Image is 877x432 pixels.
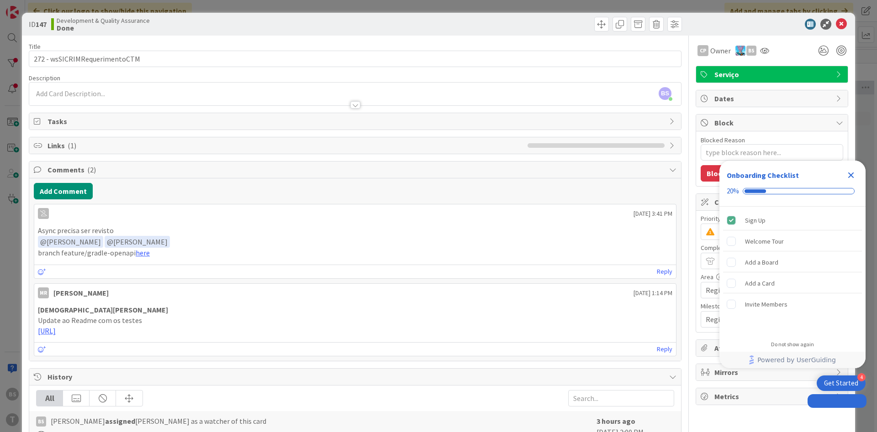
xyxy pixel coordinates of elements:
[38,225,672,236] p: Async precisa ser revisto
[706,284,823,297] span: Registo Criminal
[38,248,672,258] p: branch feature/gradle-openapi
[745,278,775,289] div: Add a Card
[57,24,150,31] b: Done
[57,17,150,24] span: Development & Quality Assurance
[701,274,843,280] div: Area
[38,326,56,335] a: [URL]
[634,288,672,298] span: [DATE] 1:14 PM
[727,187,739,195] div: 20%
[824,379,858,388] div: Get Started
[727,170,799,181] div: Onboarding Checklist
[136,248,150,257] a: here
[771,341,814,348] div: Do not show again
[38,305,168,314] strong: [DEMOGRAPHIC_DATA][PERSON_NAME]
[51,416,266,427] span: [PERSON_NAME] [PERSON_NAME] as a watcher of this card
[29,42,41,51] label: Title
[714,93,831,104] span: Dates
[817,375,866,391] div: Open Get Started checklist, remaining modules: 4
[48,371,665,382] span: History
[723,252,862,272] div: Add a Board is incomplete.
[723,210,862,230] div: Sign Up is complete.
[29,19,47,30] span: ID
[701,303,843,309] div: Milestone
[568,390,674,406] input: Search...
[714,197,831,208] span: Custom Fields
[719,161,866,368] div: Checklist Container
[723,294,862,314] div: Invite Members is incomplete.
[724,352,861,368] a: Powered by UserGuiding
[697,45,708,56] div: CP
[723,231,862,251] div: Welcome Tour is incomplete.
[746,46,756,56] div: BS
[757,354,836,365] span: Powered by UserGuiding
[105,416,135,426] b: assigned
[659,87,671,100] span: BS
[844,168,858,182] div: Close Checklist
[34,183,93,199] button: Add Comment
[701,136,745,144] label: Blocked Reason
[107,237,168,246] span: [PERSON_NAME]
[719,207,866,335] div: Checklist items
[745,215,766,226] div: Sign Up
[36,20,47,29] b: 147
[701,215,843,222] div: Priority
[37,390,63,406] div: All
[38,316,142,325] span: Update ao Readme com os testes
[657,344,672,355] a: Reply
[48,164,665,175] span: Comments
[745,236,784,247] div: Welcome Tour
[38,287,49,298] div: MR
[710,45,731,56] span: Owner
[29,51,682,67] input: type card name here...
[727,187,858,195] div: Checklist progress: 20%
[36,416,46,427] div: BS
[723,273,862,293] div: Add a Card is incomplete.
[597,416,635,426] b: 3 hours ago
[714,391,831,402] span: Metrics
[48,140,523,151] span: Links
[706,313,823,326] span: Registos
[29,74,60,82] span: Description
[657,266,672,277] a: Reply
[107,237,113,246] span: @
[857,373,866,381] div: 4
[714,367,831,378] span: Mirrors
[68,141,76,150] span: ( 1 )
[745,257,778,268] div: Add a Board
[714,343,831,354] span: Attachments
[48,116,665,127] span: Tasks
[701,245,843,251] div: Complexidade
[40,237,47,246] span: @
[87,165,96,174] span: ( 2 )
[714,69,831,80] span: Serviço
[735,46,745,56] img: SF
[53,287,109,298] div: [PERSON_NAME]
[40,237,101,246] span: [PERSON_NAME]
[634,209,672,219] span: [DATE] 3:41 PM
[719,352,866,368] div: Footer
[701,165,732,182] button: Block
[714,117,831,128] span: Block
[745,299,787,310] div: Invite Members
